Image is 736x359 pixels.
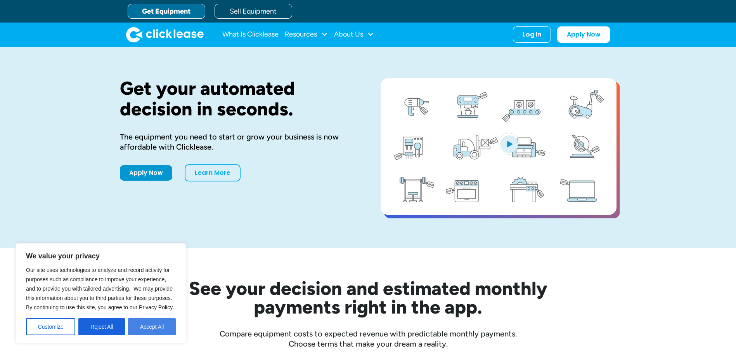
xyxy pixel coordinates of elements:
[126,27,204,42] a: home
[120,132,356,152] div: The equipment you need to start or grow your business is now affordable with Clicklease.
[499,133,520,155] img: Blue play button logo on a light blue circular background
[126,27,204,42] img: Clicklease logo
[120,78,356,119] h1: Get your automated decision in seconds.
[523,31,541,38] div: Log In
[334,27,374,42] div: About Us
[78,318,125,335] button: Reject All
[381,78,617,215] a: open lightbox
[185,164,241,181] a: Learn More
[128,4,205,19] a: Get Equipment
[215,4,292,19] a: Sell Equipment
[285,27,328,42] div: Resources
[128,318,176,335] button: Accept All
[557,26,610,43] a: Apply Now
[151,279,585,316] h2: See your decision and estimated monthly payments right in the app.
[26,267,174,310] span: Our site uses technologies to analyze and record activity for purposes such as compliance to impr...
[222,27,279,42] a: What Is Clicklease
[120,165,172,181] a: Apply Now
[120,329,617,349] div: Compare equipment costs to expected revenue with predictable monthly payments. Choose terms that ...
[16,243,186,343] div: We value your privacy
[26,251,176,261] p: We value your privacy
[26,318,75,335] button: Customize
